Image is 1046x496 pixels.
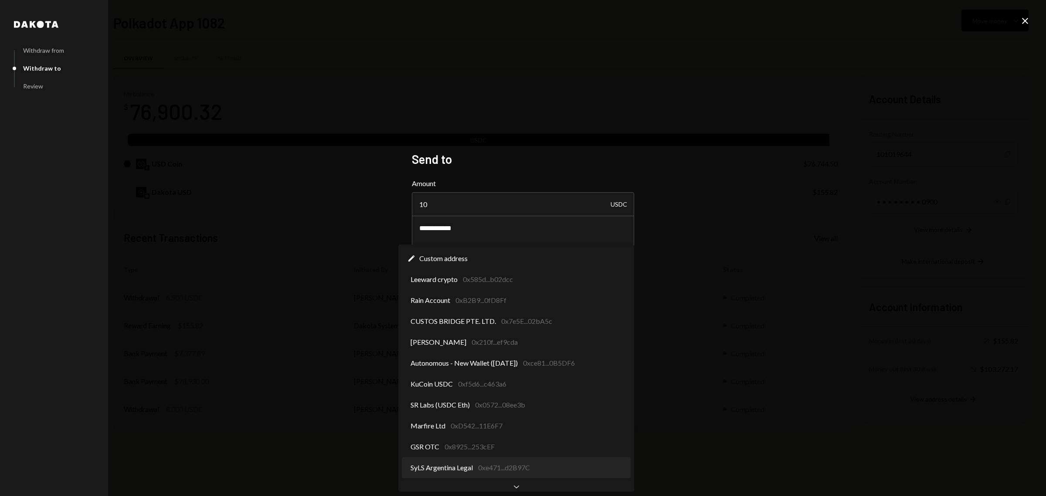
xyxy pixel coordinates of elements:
div: 0x585d...b02dcc [463,274,513,285]
span: Autonomous - New Wallet ([DATE]) [411,358,518,368]
div: 0xe471...d2B97C [478,462,530,473]
span: Marfire Ltd [411,421,445,431]
div: 0x210f...ef9cda [472,337,518,347]
div: USDC [611,192,627,217]
div: 0x7e5E...02bA5c [501,316,552,326]
div: 0x0572...08ee3b [475,400,525,410]
span: KuCoin USDC [411,379,453,389]
span: Custom address [419,253,468,264]
div: 0xf5d6...c463a6 [458,379,506,389]
div: 0x8925...253cEF [445,442,495,452]
span: [PERSON_NAME] [411,337,466,347]
span: Rain Account [411,295,450,306]
span: Leeward crypto [411,274,458,285]
div: 0xD542...11E6F7 [451,421,503,431]
label: Amount [412,178,634,189]
h2: Send to [412,151,634,168]
div: Withdraw from [23,47,64,54]
div: Review [23,82,43,90]
span: SR Labs (USDC Eth) [411,400,470,410]
input: Enter amount [412,192,634,217]
span: CUSTOS BRIDGE PTE. LTD. [411,316,496,326]
span: GSR OTC [411,442,439,452]
span: SyLS Argentina Legal [411,462,473,473]
div: 0xB2B9...0fD8Ff [455,295,506,306]
div: 0xce81...0B5DF6 [523,358,575,368]
div: Withdraw to [23,65,61,72]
